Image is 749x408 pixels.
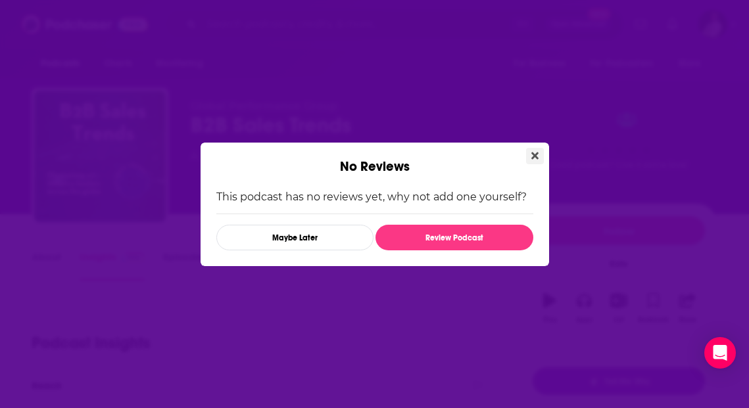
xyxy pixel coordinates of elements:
p: This podcast has no reviews yet, why not add one yourself? [216,191,533,203]
div: No Reviews [201,143,549,175]
button: Close [526,148,544,164]
button: Review Podcast [375,225,533,250]
div: Open Intercom Messenger [704,337,736,369]
button: Maybe Later [216,225,374,250]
